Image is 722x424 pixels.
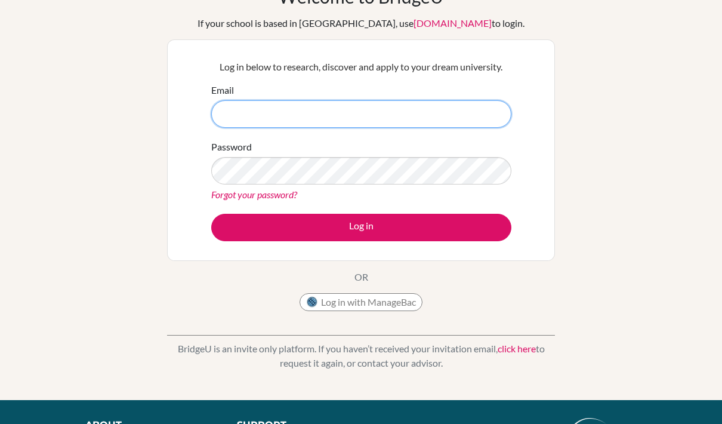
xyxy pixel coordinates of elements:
div: If your school is based in [GEOGRAPHIC_DATA], use to login. [198,16,524,30]
p: OR [354,270,368,284]
a: Forgot your password? [211,189,297,200]
button: Log in with ManageBac [300,293,422,311]
a: [DOMAIN_NAME] [414,17,492,29]
a: click here [498,343,536,354]
label: Email [211,83,234,97]
p: BridgeU is an invite only platform. If you haven’t received your invitation email, to request it ... [167,342,555,370]
p: Log in below to research, discover and apply to your dream university. [211,60,511,74]
button: Log in [211,214,511,241]
label: Password [211,140,252,154]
